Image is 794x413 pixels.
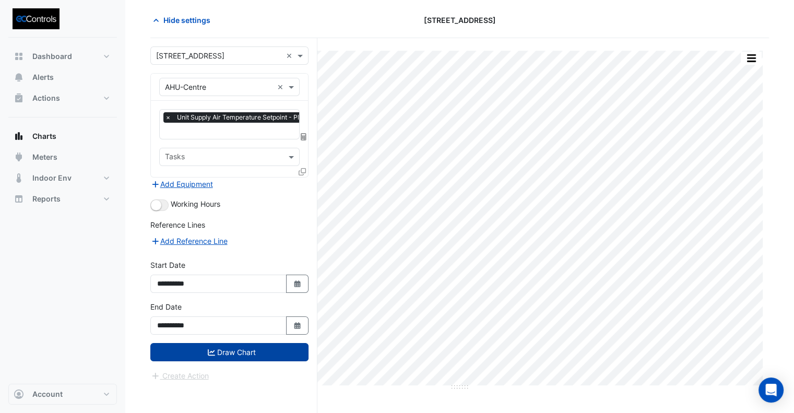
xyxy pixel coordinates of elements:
span: Hide settings [163,15,210,26]
img: Company Logo [13,8,60,29]
span: × [163,112,173,123]
div: Tasks [163,151,185,164]
button: Actions [8,88,117,109]
div: Open Intercom Messenger [759,377,784,403]
button: Meters [8,147,117,168]
button: Reports [8,188,117,209]
app-icon: Dashboard [14,51,24,62]
fa-icon: Select Date [293,321,302,330]
button: Add Equipment [150,178,214,190]
span: Clear [277,81,286,92]
span: Charts [32,131,56,141]
button: Account [8,384,117,405]
app-icon: Indoor Env [14,173,24,183]
label: End Date [150,301,182,312]
app-escalated-ticket-create-button: Please draw the charts first [150,371,209,380]
label: Start Date [150,259,185,270]
span: Clear [286,50,295,61]
span: Working Hours [171,199,220,208]
span: Unit Supply Air Temperature Setpoint - Plantroom, Plantroom [174,112,361,123]
button: Add Reference Line [150,235,228,247]
span: Reports [32,194,61,204]
span: Alerts [32,72,54,82]
button: More Options [741,52,762,65]
button: Alerts [8,67,117,88]
label: Reference Lines [150,219,205,230]
app-icon: Meters [14,152,24,162]
span: Meters [32,152,57,162]
button: Draw Chart [150,343,309,361]
app-icon: Reports [14,194,24,204]
span: Choose Function [299,132,309,141]
button: Indoor Env [8,168,117,188]
span: Dashboard [32,51,72,62]
span: Actions [32,93,60,103]
button: Dashboard [8,46,117,67]
button: Charts [8,126,117,147]
fa-icon: Select Date [293,279,302,288]
app-icon: Actions [14,93,24,103]
span: Clone Favourites and Tasks from this Equipment to other Equipment [299,167,306,176]
app-icon: Alerts [14,72,24,82]
button: Hide settings [150,11,217,29]
span: [STREET_ADDRESS] [424,15,496,26]
span: Indoor Env [32,173,72,183]
span: Account [32,389,63,399]
app-icon: Charts [14,131,24,141]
